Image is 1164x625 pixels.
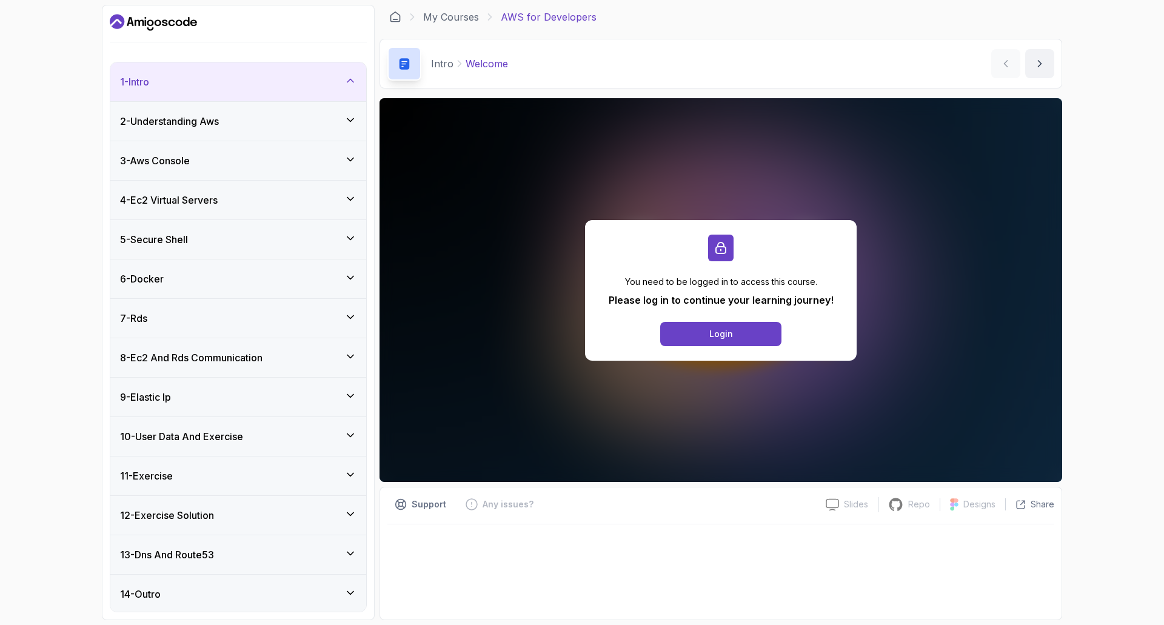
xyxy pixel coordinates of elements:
p: Welcome [466,56,508,71]
h3: 8 - Ec2 And Rds Communication [120,350,263,365]
p: Any issues? [483,498,533,510]
a: Dashboard [389,11,401,23]
p: Designs [963,498,995,510]
button: 7-Rds [110,299,366,338]
button: 13-Dns And Route53 [110,535,366,574]
h3: 13 - Dns And Route53 [120,547,214,562]
p: AWS for Developers [501,10,597,24]
button: 12-Exercise Solution [110,496,366,535]
button: previous content [991,49,1020,78]
button: Login [660,322,781,346]
button: Share [1005,498,1054,510]
p: Intro [431,56,453,71]
p: Repo [908,498,930,510]
button: 11-Exercise [110,456,366,495]
button: 4-Ec2 Virtual Servers [110,181,366,219]
button: 1-Intro [110,62,366,101]
button: 14-Outro [110,575,366,613]
p: You need to be logged in to access this course. [609,276,834,288]
button: 10-User Data And Exercise [110,417,366,456]
a: My Courses [423,10,479,24]
button: 6-Docker [110,259,366,298]
h3: 4 - Ec2 Virtual Servers [120,193,218,207]
h3: 9 - Elastic Ip [120,390,171,404]
a: Dashboard [110,13,197,32]
h3: 7 - Rds [120,311,147,326]
button: 5-Secure Shell [110,220,366,259]
h3: 14 - Outro [120,587,161,601]
button: next content [1025,49,1054,78]
p: Please log in to continue your learning journey! [609,293,834,307]
p: Support [412,498,446,510]
div: Login [709,328,733,340]
button: Support button [387,495,453,514]
p: Share [1031,498,1054,510]
p: Slides [844,498,868,510]
h3: 2 - Understanding Aws [120,114,219,129]
h3: 5 - Secure Shell [120,232,188,247]
h3: 11 - Exercise [120,469,173,483]
h3: 12 - Exercise Solution [120,508,214,523]
button: 3-Aws Console [110,141,366,180]
h3: 6 - Docker [120,272,164,286]
button: 8-Ec2 And Rds Communication [110,338,366,377]
button: 2-Understanding Aws [110,102,366,141]
h3: 1 - Intro [120,75,149,89]
h3: 10 - User Data And Exercise [120,429,243,444]
h3: 3 - Aws Console [120,153,190,168]
button: 9-Elastic Ip [110,378,366,416]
